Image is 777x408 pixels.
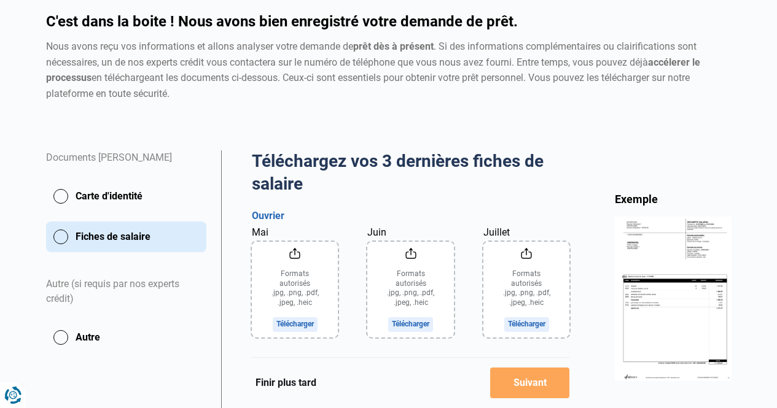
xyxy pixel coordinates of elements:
h2: Téléchargez vos 3 dernières fiches de salaire [252,150,570,195]
label: Juin [367,225,386,240]
label: Mai [252,225,268,240]
button: Suivant [490,368,569,398]
div: Documents [PERSON_NAME] [46,150,206,181]
strong: prêt dès à présent [353,40,434,52]
h1: C'est dans la boite ! Nous avons bien enregistré votre demande de prêt. [46,14,732,29]
button: Finir plus tard [252,375,320,391]
div: Nous avons reçu vos informations et allons analyser votre demande de . Si des informations complé... [46,39,732,101]
div: Autre (si requis par nos experts crédit) [46,262,206,322]
button: Carte d'identité [46,181,206,212]
button: Fiches de salaire [46,221,206,252]
img: income [615,217,732,382]
button: Autre [46,322,206,353]
label: Juillet [483,225,510,240]
div: Exemple [615,192,732,206]
h3: Ouvrier [252,210,570,223]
